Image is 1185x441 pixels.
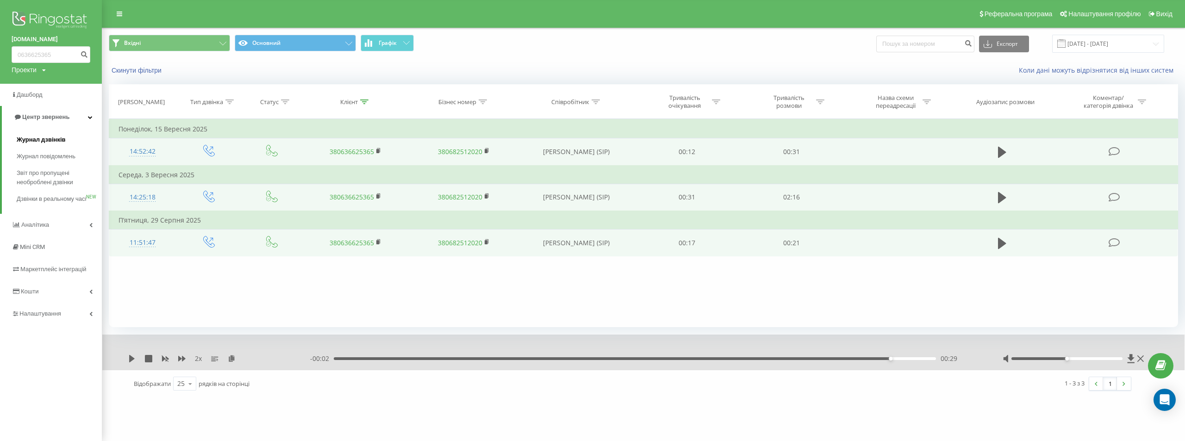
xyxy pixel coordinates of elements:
span: - 00:02 [310,354,334,363]
a: 380636625365 [330,193,374,201]
span: Кошти [21,288,38,295]
span: Звіт про пропущені необроблені дзвінки [17,168,97,187]
span: Налаштування профілю [1068,10,1141,18]
div: Співробітник [551,98,589,106]
td: Понеділок, 15 Вересня 2025 [109,120,1178,138]
input: Пошук за номером [876,36,974,52]
td: [PERSON_NAME] (SIP) [518,230,635,256]
td: П’ятниця, 29 Серпня 2025 [109,211,1178,230]
div: Тривалість очікування [660,94,710,110]
div: Аудіозапис розмови [976,98,1035,106]
div: 11:51:47 [118,234,167,252]
div: Проекти [12,65,37,75]
div: Open Intercom Messenger [1154,389,1176,411]
span: Дзвінки в реальному часі [17,194,86,204]
div: Бізнес номер [438,98,476,106]
span: Журнал дзвінків [17,135,66,144]
div: 1 - 3 з 3 [1065,379,1085,388]
button: Скинути фільтри [109,66,166,75]
a: Журнал дзвінків [17,131,102,148]
div: [PERSON_NAME] [118,98,165,106]
div: 25 [177,379,185,388]
a: 380682512020 [438,238,482,247]
input: Пошук за номером [12,46,90,63]
button: Експорт [979,36,1029,52]
span: 00:29 [941,354,957,363]
div: Клієнт [340,98,358,106]
span: Журнал повідомлень [17,152,75,161]
div: Accessibility label [889,357,892,360]
div: Назва схеми переадресації [871,94,920,110]
a: 380682512020 [438,193,482,201]
a: 380682512020 [438,147,482,156]
a: Коли дані можуть відрізнятися вiд інших систем [1019,66,1178,75]
div: Коментар/категорія дзвінка [1081,94,1135,110]
span: Дашборд [17,91,43,98]
a: Дзвінки в реальному часіNEW [17,191,102,207]
span: рядків на сторінці [199,379,249,388]
a: Центр звернень [2,106,102,128]
td: 00:31 [739,138,843,166]
span: Вихід [1156,10,1173,18]
img: Ringostat logo [12,9,90,32]
span: Аналiтика [21,221,49,228]
a: [DOMAIN_NAME] [12,35,90,44]
div: Тривалість розмови [764,94,814,110]
td: Середа, 3 Вересня 2025 [109,166,1178,184]
div: Тип дзвінка [190,98,223,106]
span: Відображати [134,379,171,388]
a: 380636625365 [330,238,374,247]
div: Статус [260,98,279,106]
td: 00:12 [635,138,739,166]
td: 00:31 [635,184,739,211]
span: Mini CRM [20,243,45,250]
button: Графік [361,35,414,51]
span: Маркетплейс інтеграцій [20,266,87,273]
span: Центр звернень [22,113,69,120]
span: 2 x [195,354,202,363]
span: Вхідні [124,39,141,47]
button: Основний [235,35,356,51]
div: 14:25:18 [118,188,167,206]
a: Журнал повідомлень [17,148,102,165]
div: Accessibility label [1065,357,1069,360]
td: 02:16 [739,184,843,211]
div: 14:52:42 [118,143,167,161]
span: Графік [379,40,397,46]
td: [PERSON_NAME] (SIP) [518,184,635,211]
a: 380636625365 [330,147,374,156]
td: [PERSON_NAME] (SIP) [518,138,635,166]
span: Налаштування [19,310,61,317]
a: Звіт про пропущені необроблені дзвінки [17,165,102,191]
button: Вхідні [109,35,230,51]
td: 00:21 [739,230,843,256]
span: Реферальна програма [985,10,1053,18]
a: 1 [1103,377,1117,390]
td: 00:17 [635,230,739,256]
